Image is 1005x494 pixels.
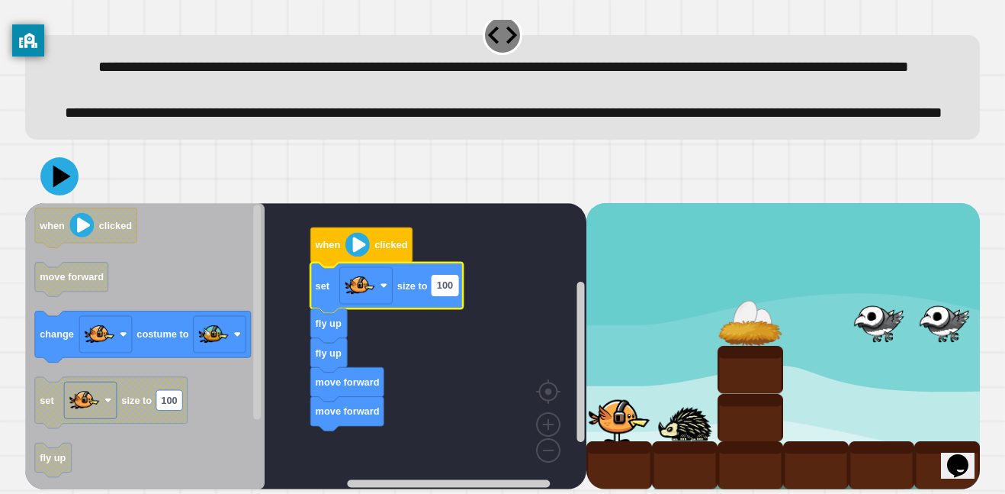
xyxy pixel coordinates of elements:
text: size to [121,395,152,406]
text: clicked [374,239,407,250]
text: when [39,219,65,231]
text: set [40,395,54,406]
iframe: chat widget [941,433,990,479]
text: move forward [40,271,104,283]
button: privacy banner [12,24,44,57]
text: set [316,279,330,291]
text: fly up [316,318,342,329]
text: when [315,239,341,250]
text: costume to [136,328,188,340]
div: Blockly Workspace [25,203,587,489]
text: change [40,328,74,340]
text: 100 [161,395,177,406]
text: size to [397,279,428,291]
text: move forward [316,405,380,417]
text: 100 [437,279,453,291]
text: fly up [40,452,66,463]
text: fly up [316,347,342,358]
text: move forward [316,376,380,388]
text: clicked [99,219,132,231]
